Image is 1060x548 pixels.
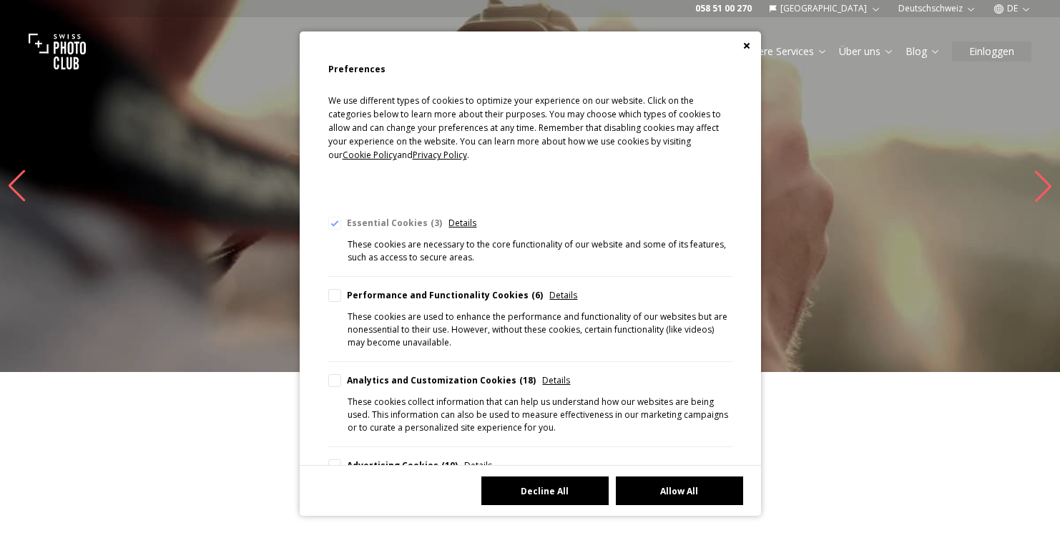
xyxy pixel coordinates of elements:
[328,94,732,183] p: We use different types of cookies to optimize your experience on our website. Click on the catego...
[481,476,609,505] button: Decline All
[348,310,732,349] div: These cookies are used to enhance the performance and functionality of our websites but are nones...
[448,217,476,230] span: Details
[441,459,458,472] div: 10
[347,459,458,472] div: Advertising Cookies
[743,42,750,49] button: Close
[300,31,761,516] div: Cookie Consent Preferences
[519,374,536,387] div: 18
[328,60,732,79] h2: Preferences
[413,149,467,161] span: Privacy Policy
[348,238,732,264] div: These cookies are necessary to the core functionality of our website and some of its features, su...
[347,374,536,387] div: Analytics and Customization Cookies
[542,374,570,387] span: Details
[549,289,577,302] span: Details
[531,289,543,302] div: 6
[343,149,397,161] span: Cookie Policy
[616,476,743,505] button: Allow All
[464,459,492,472] span: Details
[348,396,732,434] div: These cookies collect information that can help us understand how our websites are being used. Th...
[347,289,544,302] div: Performance and Functionality Cookies
[347,217,443,230] div: Essential Cookies
[431,217,442,230] div: 3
